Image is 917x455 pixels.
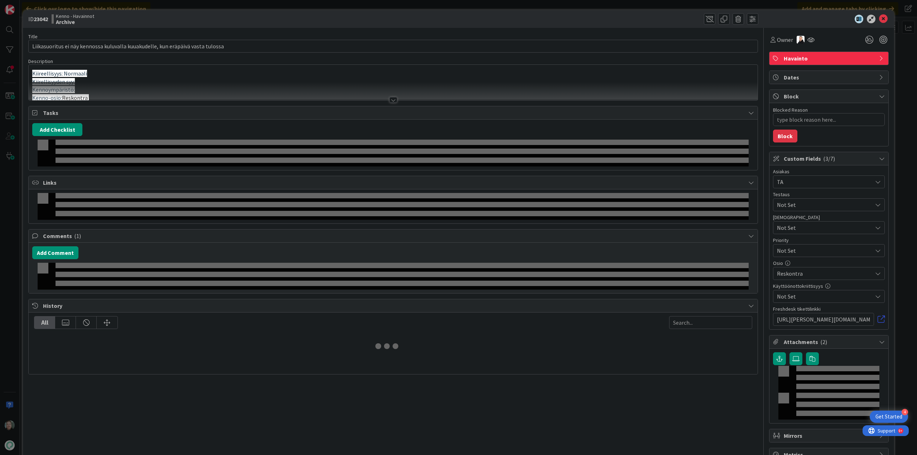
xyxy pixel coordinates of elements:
[777,178,872,186] span: TA
[43,108,745,117] span: Tasks
[784,431,875,440] span: Mirrors
[784,338,875,346] span: Attachments
[36,3,40,9] div: 9+
[773,306,885,311] div: Freshdesk tikettilinkki
[34,15,48,23] b: 23042
[43,232,745,240] span: Comments
[34,316,55,329] div: All
[784,73,875,82] span: Dates
[773,284,885,289] div: Käyttöönottokriittisyys
[32,78,75,85] span: Kiirellisyyden syy:
[28,40,758,53] input: type card name here...
[773,238,885,243] div: Priority
[820,338,827,345] span: ( 2 )
[773,261,885,266] div: Osio
[777,200,872,209] span: Not Set
[875,413,902,420] div: Get Started
[797,36,805,44] img: AN
[777,223,872,232] span: Not Set
[777,246,869,256] span: Not Set
[777,269,872,278] span: Reskontra
[28,33,38,40] label: Title
[773,107,808,113] label: Blocked Reason
[32,246,78,259] button: Add Comment
[43,178,745,187] span: Links
[777,35,793,44] span: Owner
[28,58,53,64] span: Description
[773,169,885,174] div: Asiakas
[773,192,885,197] div: Testaus
[43,301,745,310] span: History
[28,15,48,23] span: ID
[773,215,885,220] div: [DEMOGRAPHIC_DATA]
[669,316,752,329] input: Search...
[773,130,797,142] button: Block
[56,13,94,19] span: Kenno - Havainnot
[74,232,81,239] span: ( 1 )
[870,411,908,423] div: Open Get Started checklist, remaining modules: 4
[823,155,835,162] span: ( 3/7 )
[777,292,872,301] span: Not Set
[784,54,875,63] span: Havainto
[15,1,33,10] span: Support
[902,409,908,415] div: 4
[784,154,875,163] span: Custom Fields
[32,123,82,136] button: Add Checklist
[56,19,94,25] b: Archive
[784,92,875,101] span: Block
[32,70,87,77] span: Kiireellisyys: Normaali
